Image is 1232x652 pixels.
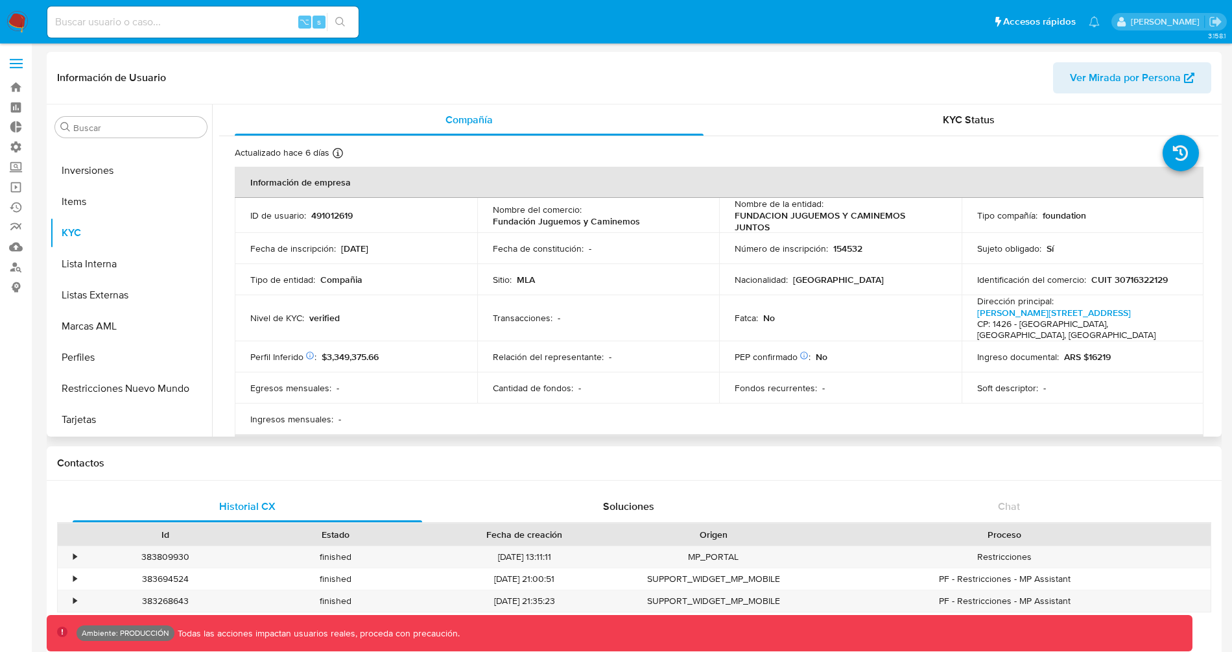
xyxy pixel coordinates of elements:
div: MP_PORTAL [628,546,798,568]
button: Lista Interna [50,248,212,280]
div: Estado [259,528,411,541]
div: SUPPORT_WIDGET_MP_MOBILE [628,590,798,612]
span: $3,349,375.66 [322,350,379,363]
p: Fatca : [735,312,758,324]
p: - [558,312,560,324]
div: [DATE] 21:35:23 [420,590,628,612]
p: CUIT 30716322129 [1091,274,1168,285]
span: Ver Mirada por Persona [1070,62,1181,93]
button: Items [50,186,212,217]
button: Listas Externas [50,280,212,311]
p: No [763,312,775,324]
p: Ambiente: PRODUCCIÓN [82,631,169,636]
p: Sujeto obligado : [977,243,1041,254]
div: finished [250,590,420,612]
div: finished [250,546,420,568]
h1: Contactos [57,457,1211,470]
div: PF - Restricciones - MP Assistant [798,568,1211,590]
p: PEP confirmado : [735,351,811,363]
p: - [338,413,341,425]
div: Id [89,528,241,541]
p: foundation [1043,210,1086,221]
button: KYC [50,217,212,248]
p: Ingreso documental : [977,351,1059,363]
span: Historial CX [219,499,276,514]
span: ⌥ [300,16,309,28]
button: Ver Mirada por Persona [1053,62,1211,93]
p: - [609,351,611,363]
div: • [73,595,77,607]
p: Nacionalidad : [735,274,788,285]
p: Transacciones : [493,312,552,324]
p: Ingresos mensuales : [250,413,333,425]
div: 383809930 [80,546,250,568]
div: PF - Restricciones - MP Assistant [798,590,1211,612]
div: Restricciones [798,546,1211,568]
h1: Información de Usuario [57,71,166,84]
p: Soft descriptor : [977,382,1038,394]
div: Fecha de creación [429,528,619,541]
p: 154532 [833,243,862,254]
div: • [73,573,77,585]
p: Tipo de entidad : [250,274,315,285]
span: Accesos rápidos [1003,15,1076,29]
p: - [589,243,591,254]
div: Proceso [807,528,1202,541]
p: Perfil Inferido : [250,351,316,363]
p: Fondos recurrentes : [735,382,817,394]
button: Marcas AML [50,311,212,342]
div: 383268643 [80,590,250,612]
p: Fundación Juguemos y Caminemos [493,215,640,227]
p: Actualizado hace 6 días [235,147,329,159]
p: - [578,382,581,394]
th: Información de empresa [235,167,1203,198]
p: Nombre del comercio : [493,204,582,215]
p: Número de inscripción : [735,243,828,254]
span: Compañía [445,112,493,127]
p: - [822,382,825,394]
p: Identificación del comercio : [977,274,1086,285]
p: Tipo compañía : [977,210,1037,221]
p: verified [309,312,340,324]
p: MLA [517,274,535,285]
p: No [816,351,827,363]
div: 383694524 [80,568,250,590]
div: [DATE] 13:11:11 [420,546,628,568]
p: Nivel de KYC : [250,312,304,324]
p: Egresos mensuales : [250,382,331,394]
button: Perfiles [50,342,212,373]
span: KYC Status [943,112,995,127]
button: search-icon [327,13,353,31]
p: Sitio : [493,274,512,285]
input: Buscar [73,122,202,134]
span: Chat [998,499,1020,514]
p: Fecha de inscripción : [250,243,336,254]
button: Tarjetas [50,404,212,435]
p: FUNDACION JUGUEMOS Y CAMINEMOS JUNTOS [735,210,941,233]
div: Origen [637,528,789,541]
p: - [1043,382,1046,394]
p: Compañia [320,274,362,285]
a: Salir [1209,15,1222,29]
button: Buscar [60,122,71,132]
p: Dirección principal : [977,295,1054,307]
a: [PERSON_NAME][STREET_ADDRESS] [977,306,1131,319]
div: finished [250,568,420,590]
button: Restricciones Nuevo Mundo [50,373,212,404]
input: Buscar usuario o caso... [47,14,359,30]
h4: CP: 1426 - [GEOGRAPHIC_DATA], [GEOGRAPHIC_DATA], [GEOGRAPHIC_DATA] [977,319,1183,341]
p: Relación del representante : [493,351,604,363]
p: ID de usuario : [250,210,306,221]
div: SUPPORT_WIDGET_MP_MOBILE [628,568,798,590]
p: Fecha de constitución : [493,243,584,254]
div: • [73,551,77,563]
p: Cantidad de fondos : [493,382,573,394]
p: ARS $16219 [1064,351,1111,363]
p: Nombre de la entidad : [735,198,823,210]
span: s [317,16,321,28]
p: 491012619 [311,210,353,221]
p: [DATE] [341,243,368,254]
p: [GEOGRAPHIC_DATA] [793,274,884,285]
span: Soluciones [603,499,654,514]
div: [DATE] 21:00:51 [420,568,628,590]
